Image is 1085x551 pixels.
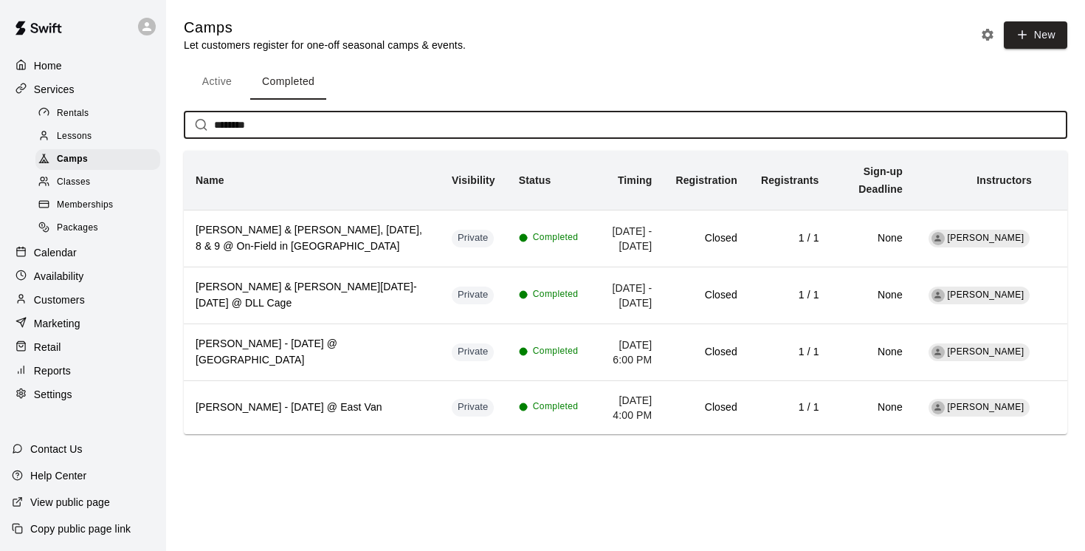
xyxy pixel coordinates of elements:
[948,402,1024,412] span: [PERSON_NAME]
[196,279,428,312] h6: [PERSON_NAME] & [PERSON_NAME][DATE]-[DATE] @ DLL Cage
[675,400,737,416] h6: Closed
[34,269,84,284] p: Availability
[196,174,224,186] b: Name
[931,401,945,414] div: Yonny Marom
[57,221,98,236] span: Packages
[12,78,154,100] a: Services
[533,287,579,302] span: Completed
[35,126,160,147] div: Lessons
[12,336,154,358] div: Retail
[12,242,154,264] a: Calendar
[196,400,428,416] h6: [PERSON_NAME] - [DATE] @ East Van
[12,265,154,287] a: Availability
[184,151,1067,434] table: simple table
[35,103,160,124] div: Rentals
[843,287,903,304] h6: None
[948,290,1024,300] span: [PERSON_NAME]
[1004,21,1067,49] button: New
[761,344,819,360] h6: 1 / 1
[761,230,819,247] h6: 1 / 1
[452,231,495,245] span: Private
[34,340,61,355] p: Retail
[57,129,92,144] span: Lessons
[931,289,945,302] div: Shawn Chiu
[30,521,131,536] p: Copy public page link
[184,64,250,100] button: Active
[931,232,945,245] div: Shawn Chiu
[35,149,160,170] div: Camps
[35,217,166,240] a: Packages
[57,152,88,167] span: Camps
[34,363,71,378] p: Reports
[590,210,664,267] td: [DATE] - [DATE]
[30,468,86,483] p: Help Center
[35,218,160,239] div: Packages
[12,383,154,405] a: Settings
[999,28,1067,41] a: New
[948,233,1024,243] span: [PERSON_NAME]
[761,174,819,186] b: Registrants
[452,343,495,361] div: This service is hidden, and can only be accessed via a direct link
[452,399,495,417] div: This service is hidden, and can only be accessed via a direct link
[184,38,466,52] p: Let customers register for one-off seasonal camps & events.
[57,198,113,213] span: Memberships
[12,289,154,311] a: Customers
[533,344,579,359] span: Completed
[931,346,945,359] div: Shawn Chiu
[858,165,903,195] b: Sign-up Deadline
[34,82,75,97] p: Services
[34,316,80,331] p: Marketing
[452,400,495,414] span: Private
[35,194,166,217] a: Memberships
[34,292,85,307] p: Customers
[533,230,579,245] span: Completed
[533,400,579,414] span: Completed
[30,442,83,456] p: Contact Us
[12,360,154,382] a: Reports
[12,312,154,335] a: Marketing
[590,380,664,434] td: [DATE] 4:00 PM
[35,195,160,216] div: Memberships
[196,222,428,255] h6: [PERSON_NAME] & [PERSON_NAME], [DATE], 8 & 9 @ On-Field in [GEOGRAPHIC_DATA]
[843,344,903,360] h6: None
[35,148,166,171] a: Camps
[618,174,652,186] b: Timing
[452,345,495,359] span: Private
[948,346,1024,357] span: [PERSON_NAME]
[34,245,77,260] p: Calendar
[57,175,90,190] span: Classes
[184,18,466,38] h5: Camps
[34,387,72,402] p: Settings
[57,106,89,121] span: Rentals
[675,230,737,247] h6: Closed
[35,172,160,193] div: Classes
[976,174,1032,186] b: Instructors
[35,171,166,194] a: Classes
[452,287,495,304] div: This service is hidden, and can only be accessed via a direct link
[35,125,166,148] a: Lessons
[976,24,999,46] button: Camp settings
[250,64,326,100] button: Completed
[452,288,495,302] span: Private
[519,174,551,186] b: Status
[675,174,737,186] b: Registration
[30,495,110,510] p: View public page
[675,287,737,304] h6: Closed
[590,324,664,380] td: [DATE] 6:00 PM
[452,230,495,247] div: This service is hidden, and can only be accessed via a direct link
[12,55,154,77] a: Home
[761,287,819,304] h6: 1 / 1
[35,102,166,125] a: Rentals
[452,174,495,186] b: Visibility
[34,58,62,73] p: Home
[675,344,737,360] h6: Closed
[843,230,903,247] h6: None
